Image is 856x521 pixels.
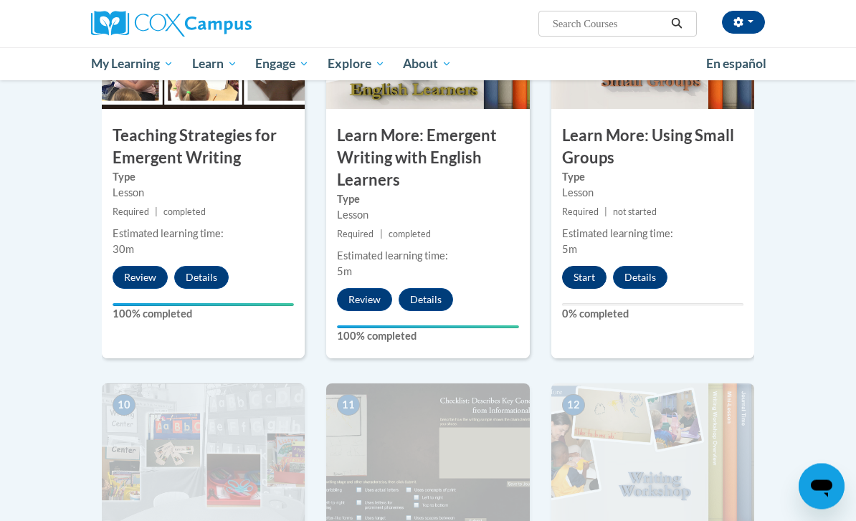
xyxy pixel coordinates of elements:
[337,229,374,240] span: Required
[666,15,688,32] button: Search
[697,49,776,79] a: En español
[328,55,385,72] span: Explore
[91,11,252,37] img: Cox Campus
[337,192,518,208] label: Type
[562,170,743,186] label: Type
[113,267,168,290] button: Review
[113,244,134,256] span: 30m
[337,329,518,345] label: 100% completed
[102,125,305,170] h3: Teaching Strategies for Emergent Writing
[337,249,518,264] div: Estimated learning time:
[113,186,294,201] div: Lesson
[604,207,607,218] span: |
[183,47,247,80] a: Learn
[192,55,237,72] span: Learn
[337,208,518,224] div: Lesson
[318,47,394,80] a: Explore
[722,11,765,34] button: Account Settings
[799,464,845,510] iframe: Button to launch messaging window
[91,55,173,72] span: My Learning
[337,395,360,416] span: 11
[113,170,294,186] label: Type
[562,226,743,242] div: Estimated learning time:
[403,55,452,72] span: About
[246,47,318,80] a: Engage
[163,207,206,218] span: completed
[326,125,529,191] h3: Learn More: Emergent Writing with English Learners
[113,207,149,218] span: Required
[389,229,431,240] span: completed
[706,56,766,71] span: En español
[399,289,453,312] button: Details
[337,266,352,278] span: 5m
[91,11,301,37] a: Cox Campus
[551,125,754,170] h3: Learn More: Using Small Groups
[255,55,309,72] span: Engage
[380,229,383,240] span: |
[113,395,135,416] span: 10
[80,47,776,80] div: Main menu
[113,307,294,322] label: 100% completed
[562,267,607,290] button: Start
[562,395,585,416] span: 12
[613,207,657,218] span: not started
[562,207,599,218] span: Required
[174,267,229,290] button: Details
[394,47,462,80] a: About
[337,326,518,329] div: Your progress
[82,47,183,80] a: My Learning
[113,226,294,242] div: Estimated learning time:
[551,15,666,32] input: Search Courses
[613,267,667,290] button: Details
[562,244,577,256] span: 5m
[113,304,294,307] div: Your progress
[337,289,392,312] button: Review
[562,186,743,201] div: Lesson
[155,207,158,218] span: |
[562,307,743,322] label: 0% completed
